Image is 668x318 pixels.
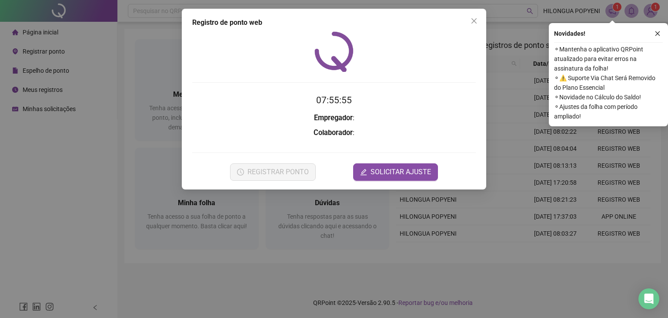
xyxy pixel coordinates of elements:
[554,73,663,92] span: ⚬ ⚠️ Suporte Via Chat Será Removido do Plano Essencial
[316,95,352,105] time: 07:55:55
[467,14,481,28] button: Close
[192,127,476,139] h3: :
[353,163,438,181] button: editSOLICITAR AJUSTE
[554,44,663,73] span: ⚬ Mantenha o aplicativo QRPoint atualizado para evitar erros na assinatura da folha!
[192,112,476,124] h3: :
[554,29,585,38] span: Novidades !
[371,167,431,177] span: SOLICITAR AJUSTE
[554,92,663,102] span: ⚬ Novidade no Cálculo do Saldo!
[471,17,478,24] span: close
[314,31,354,72] img: QRPoint
[360,169,367,176] span: edit
[314,114,353,122] strong: Empregador
[314,129,353,137] strong: Colaborador
[192,17,476,28] div: Registro de ponto web
[655,30,661,37] span: close
[638,288,659,309] div: Open Intercom Messenger
[230,163,316,181] button: REGISTRAR PONTO
[554,102,663,121] span: ⚬ Ajustes da folha com período ampliado!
